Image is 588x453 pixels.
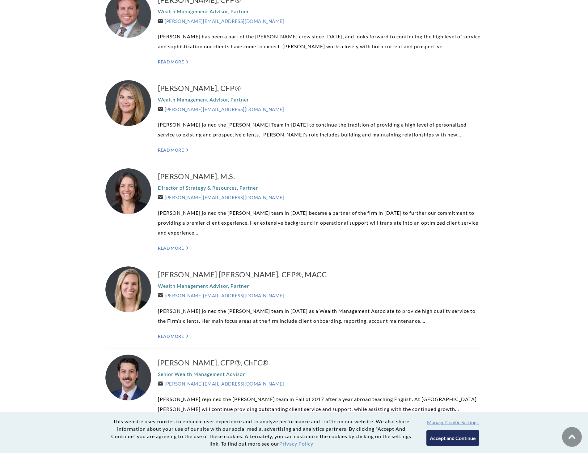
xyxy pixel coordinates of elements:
[158,120,483,140] p: [PERSON_NAME] joined the [PERSON_NAME] Team in [DATE] to continue the tradition of providing a hi...
[158,394,483,414] p: [PERSON_NAME] rejoined the [PERSON_NAME] team in Fall of 2017 after a year abroad teaching Englis...
[158,18,284,24] a: [PERSON_NAME][EMAIL_ADDRESS][DOMAIN_NAME]
[158,293,284,298] a: [PERSON_NAME][EMAIL_ADDRESS][DOMAIN_NAME]
[158,245,483,251] a: Read More ">
[426,430,479,446] button: Accept and Continue
[158,6,483,16] p: Wealth Management Advisor, Partner
[158,381,284,386] a: [PERSON_NAME][EMAIL_ADDRESS][DOMAIN_NAME]
[427,419,479,425] button: Manage Cookie Settings
[158,358,483,368] a: [PERSON_NAME], CFP®, ChFC®
[158,369,483,379] p: Senior Wealth Management Advisor
[158,83,483,93] a: [PERSON_NAME], CFP®
[158,32,483,51] p: [PERSON_NAME] has been a part of the [PERSON_NAME] crew since [DATE], and looks forward to contin...
[158,171,483,181] a: [PERSON_NAME], M.S.
[158,281,483,291] p: Wealth Management Advisor, Partner
[158,106,284,112] a: [PERSON_NAME][EMAIL_ADDRESS][DOMAIN_NAME]
[109,418,414,447] p: This website uses cookies to enhance user experience and to analyze performance and traffic on ou...
[158,95,483,105] p: Wealth Management Advisor, Partner
[158,208,483,238] p: [PERSON_NAME] joined the [PERSON_NAME] team in [DATE] became a partner of the firm in [DATE] to f...
[158,195,284,200] a: [PERSON_NAME][EMAIL_ADDRESS][DOMAIN_NAME]
[279,441,313,447] a: Privacy Policy
[158,59,483,64] a: Read More ">
[158,334,483,339] a: Read More ">
[158,270,483,279] a: [PERSON_NAME] [PERSON_NAME], CFP®, MACC
[158,147,483,153] a: Read More ">
[158,306,483,326] p: [PERSON_NAME] joined the [PERSON_NAME] team in [DATE] as a Wealth Management Associate to provide...
[158,183,483,193] p: Director of Strategy & Resources, Partner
